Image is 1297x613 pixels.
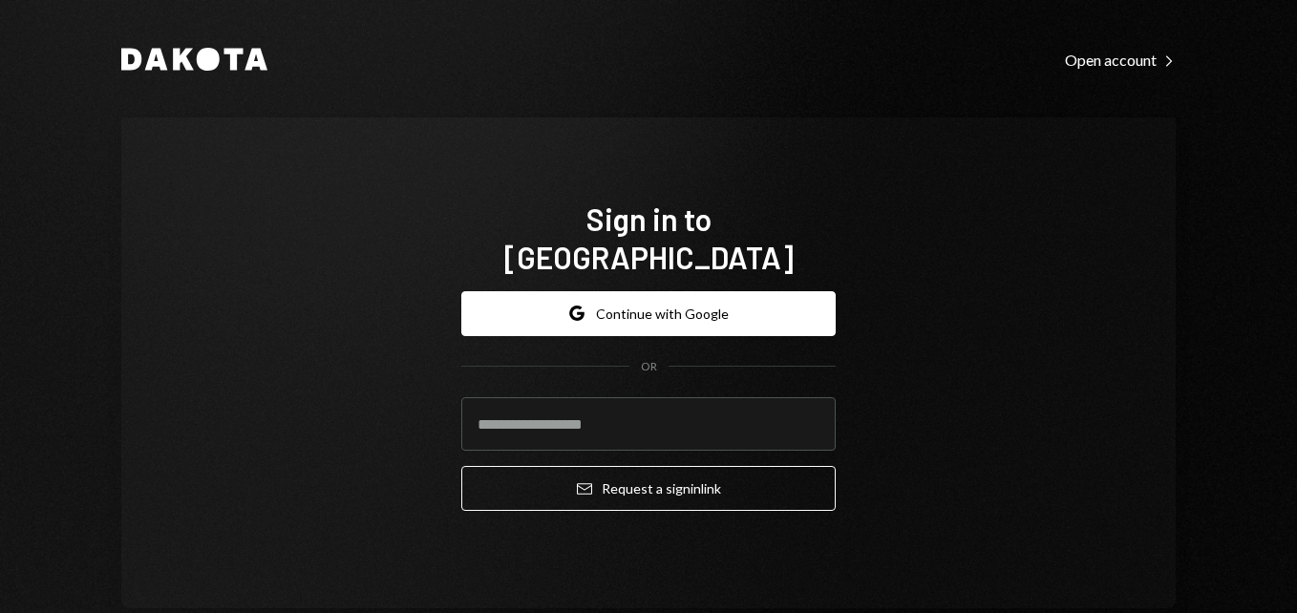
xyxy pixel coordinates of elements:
div: Open account [1065,51,1176,70]
div: OR [641,359,657,375]
h1: Sign in to [GEOGRAPHIC_DATA] [461,200,836,276]
button: Continue with Google [461,291,836,336]
button: Request a signinlink [461,466,836,511]
a: Open account [1065,49,1176,70]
